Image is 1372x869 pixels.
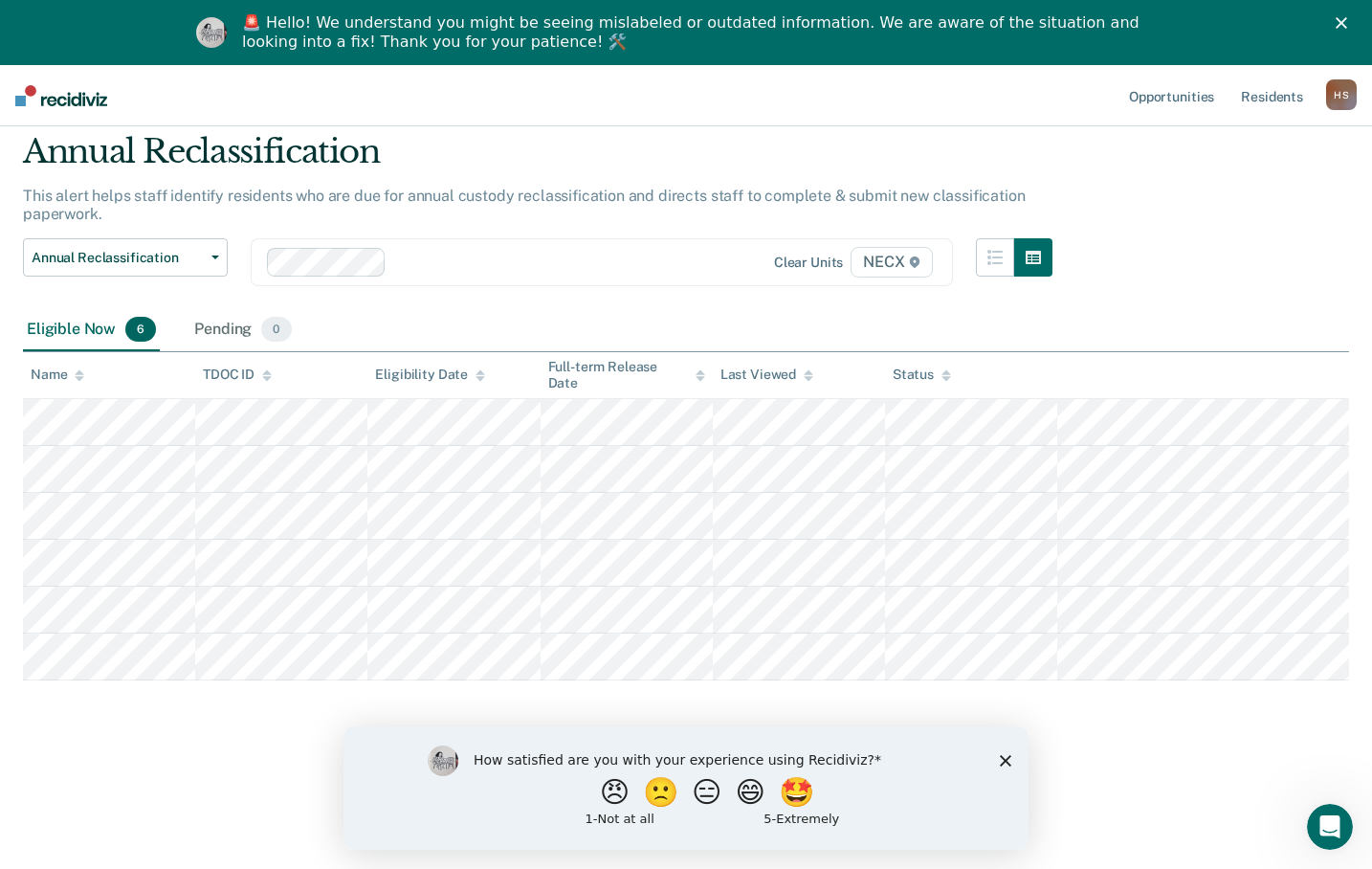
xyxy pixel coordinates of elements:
button: Annual Reclassification [23,238,228,277]
p: This alert helps staff identify residents who are due for annual custody reclassification and dir... [23,187,1025,223]
div: Annual Reclassification [23,132,1052,187]
div: Pending0 [190,309,295,351]
div: Eligible Now6 [23,309,160,351]
span: 0 [261,317,291,342]
button: HS [1326,79,1357,110]
div: 🚨 Hello! We understand you might be seeing mislabeled or outdated information. We are aware of th... [242,13,1145,52]
iframe: Survey by Kim from Recidiviz [343,726,1029,850]
div: Clear units [774,255,844,271]
div: Last Viewed [720,367,813,383]
div: Name [31,367,84,383]
div: Eligibility Date [375,367,485,383]
a: Opportunities [1125,65,1218,126]
div: Full-term Release Date [548,359,705,391]
img: Recidiviz [15,85,107,106]
span: Annual Reclassification [32,250,204,266]
div: Close [1336,17,1355,29]
span: 6 [125,317,156,342]
div: H S [1326,79,1357,110]
iframe: Intercom live chat [1307,804,1353,850]
span: NECX [851,247,932,278]
a: Residents [1237,65,1307,126]
img: Profile image for Kim [196,17,227,48]
div: TDOC ID [203,367,272,383]
div: Status [893,367,951,383]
